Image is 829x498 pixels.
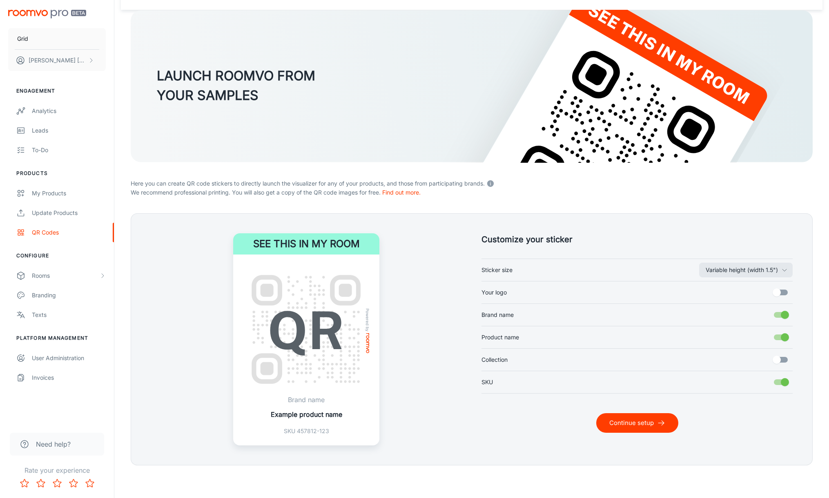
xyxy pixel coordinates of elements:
[366,333,369,353] img: roomvo
[32,106,106,115] div: Analytics
[36,439,71,449] span: Need help?
[481,310,514,319] span: Brand name
[271,409,342,419] p: Example product name
[8,10,86,18] img: Roomvo PRO Beta
[32,310,106,319] div: Texts
[32,146,106,155] div: To-do
[271,395,342,405] p: Brand name
[65,475,82,491] button: Rate 4 star
[481,333,519,342] span: Product name
[131,188,813,197] p: We recommend professional printing. You will also get a copy of the QR code images for free.
[481,355,508,364] span: Collection
[131,177,813,188] p: Here you can create QR code stickers to directly launch the visualizer for any of your products, ...
[32,373,106,382] div: Invoices
[32,126,106,135] div: Leads
[243,266,370,393] img: QR Code Example
[33,475,49,491] button: Rate 2 star
[49,475,65,491] button: Rate 3 star
[32,189,106,198] div: My Products
[481,233,793,246] h5: Customize your sticker
[82,475,98,491] button: Rate 5 star
[29,56,86,65] p: [PERSON_NAME] [PERSON_NAME]
[481,378,493,387] span: SKU
[17,34,28,43] p: Grid
[699,263,793,277] button: Sticker size
[32,271,99,280] div: Rooms
[481,288,507,297] span: Your logo
[7,465,107,475] p: Rate your experience
[32,291,106,300] div: Branding
[157,66,315,105] h3: LAUNCH ROOMVO FROM YOUR SAMPLES
[363,308,372,332] span: Powered by
[8,50,106,71] button: [PERSON_NAME] [PERSON_NAME]
[382,189,421,196] a: Find out more.
[32,354,106,363] div: User Administration
[8,28,106,49] button: Grid
[481,266,513,274] span: Sticker size
[271,427,342,436] p: SKU 457812-123
[596,413,678,433] button: Continue setup
[16,475,33,491] button: Rate 1 star
[32,228,106,237] div: QR Codes
[32,208,106,217] div: Update Products
[233,233,379,255] h4: See this in my room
